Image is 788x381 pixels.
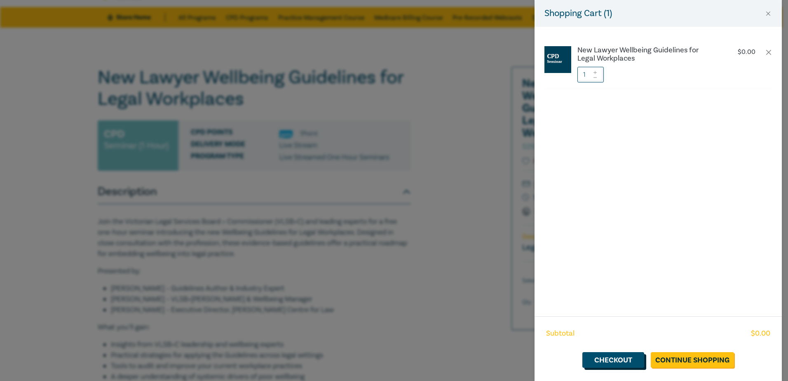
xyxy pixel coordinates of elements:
[544,7,612,20] h5: Shopping Cart ( 1 )
[582,352,644,368] a: Checkout
[577,46,714,63] a: New Lawyer Wellbeing Guidelines for Legal Workplaces
[651,352,734,368] a: Continue Shopping
[738,48,755,56] p: $ 0.00
[544,46,571,73] img: CPD%20Seminar.jpg
[546,328,575,339] span: Subtotal
[577,67,604,82] input: 1
[765,10,772,17] button: Close
[751,328,770,339] span: $ 0.00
